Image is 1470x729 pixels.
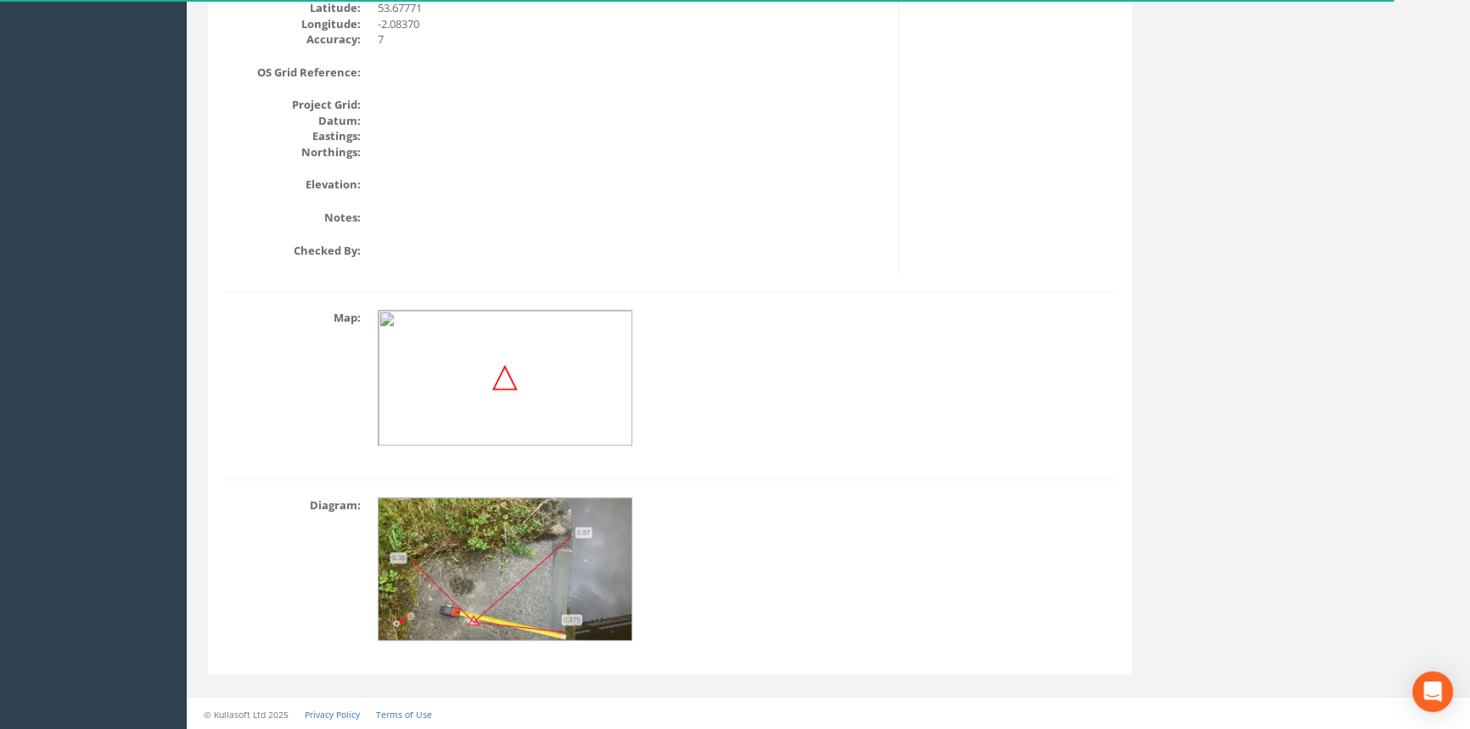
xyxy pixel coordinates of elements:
[378,31,885,48] dd: 7
[225,16,361,32] dt: Longitude:
[305,709,360,721] a: Privacy Policy
[379,498,633,642] img: d9e84ac9-da1f-53f7-0a4f-5a3d9371d483_f8d90086-4b12-02db-1243-8bc0b1c764db_renderedBackgroundImage...
[225,310,361,326] dt: Map:
[378,310,632,446] img: 300x160@2x
[378,16,885,32] dd: -2.08370
[225,177,361,193] dt: Elevation:
[1412,671,1453,712] div: Open Intercom Messenger
[225,144,361,160] dt: Northings:
[225,128,361,144] dt: Eastings:
[225,64,361,81] dt: OS Grid Reference:
[225,97,361,113] dt: Project Grid:
[225,497,361,513] dt: Diagram:
[225,243,361,259] dt: Checked By:
[225,31,361,48] dt: Accuracy:
[204,709,289,721] small: © Kullasoft Ltd 2025
[492,365,518,390] img: map_target.png
[225,210,361,226] dt: Notes:
[225,113,361,129] dt: Datum:
[376,709,432,721] a: Terms of Use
